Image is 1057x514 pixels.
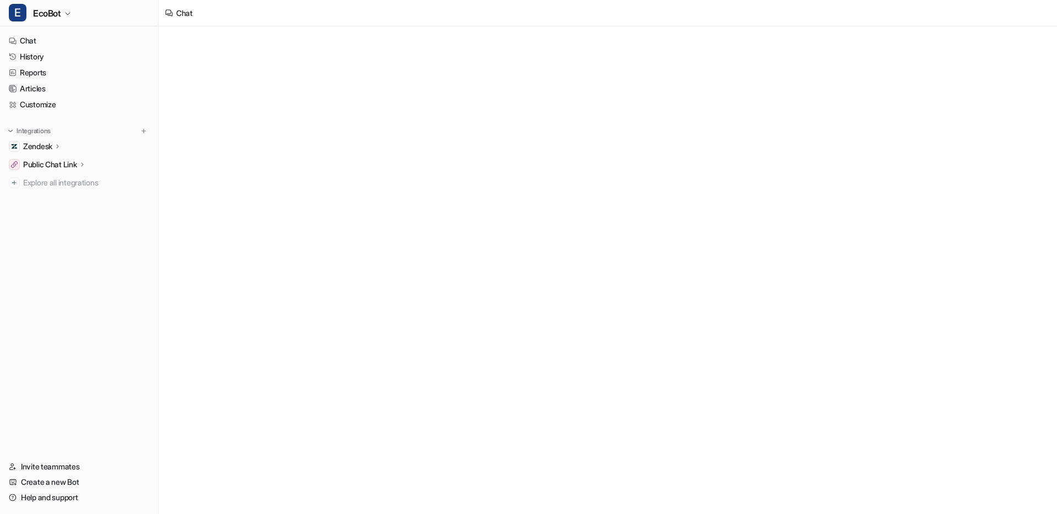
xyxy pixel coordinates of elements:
span: Explore all integrations [23,174,149,192]
a: Chat [4,33,154,48]
button: Integrations [4,125,54,136]
div: Chat [176,7,193,19]
a: Customize [4,97,154,112]
img: Public Chat Link [11,161,18,168]
a: Invite teammates [4,459,154,474]
img: Zendesk [11,143,18,150]
p: Zendesk [23,141,52,152]
p: Public Chat Link [23,159,77,170]
a: Articles [4,81,154,96]
span: EcoBot [33,6,61,21]
a: Create a new Bot [4,474,154,490]
a: History [4,49,154,64]
img: explore all integrations [9,177,20,188]
p: Integrations [17,127,51,135]
img: menu_add.svg [140,127,148,135]
a: Help and support [4,490,154,505]
a: Reports [4,65,154,80]
img: expand menu [7,127,14,135]
a: Explore all integrations [4,175,154,190]
span: E [9,4,26,21]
